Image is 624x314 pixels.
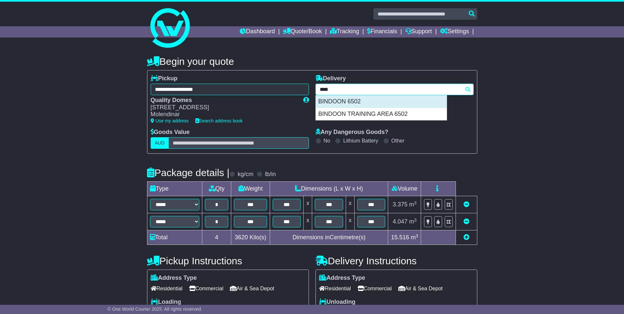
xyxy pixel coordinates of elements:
td: Type [147,182,202,196]
span: Residential [319,283,351,294]
td: Dimensions in Centimetre(s) [270,230,388,245]
sup: 3 [416,233,418,238]
td: Qty [202,182,231,196]
span: m [411,234,418,241]
label: Unloading [319,299,356,306]
td: Dimensions (L x W x H) [270,182,388,196]
sup: 3 [414,200,417,205]
span: 15.516 [391,234,409,241]
a: Dashboard [240,26,275,38]
a: Settings [440,26,469,38]
td: x [304,196,312,213]
div: Quality Domes [151,97,297,104]
a: Remove this item [463,201,469,208]
a: Remove this item [463,218,469,225]
h4: Pickup Instructions [147,255,309,266]
td: x [346,196,354,213]
label: Lithium Battery [343,138,378,144]
h4: Package details | [147,167,230,178]
label: Other [391,138,405,144]
h4: Begin your quote [147,56,477,67]
a: Quote/Book [283,26,322,38]
td: Weight [231,182,270,196]
td: x [304,213,312,230]
td: 4 [202,230,231,245]
span: Commercial [189,283,223,294]
span: © One World Courier 2025. All rights reserved. [107,306,202,312]
td: x [346,213,354,230]
sup: 3 [414,218,417,222]
label: Delivery [315,75,346,82]
label: No [324,138,330,144]
a: Financials [367,26,397,38]
td: Kilo(s) [231,230,270,245]
span: 3.375 [393,201,408,208]
a: Support [405,26,432,38]
td: Volume [388,182,421,196]
label: kg/cm [237,171,253,178]
span: Commercial [358,283,392,294]
label: Pickup [151,75,178,82]
a: Add new item [463,234,469,241]
a: Search address book [195,118,243,123]
span: 4.047 [393,218,408,225]
h4: Delivery Instructions [315,255,477,266]
span: Air & Sea Depot [398,283,443,294]
label: Address Type [151,275,197,282]
label: Address Type [319,275,365,282]
a: Use my address [151,118,189,123]
span: m [409,201,417,208]
label: Goods Value [151,129,190,136]
label: Loading [151,299,181,306]
td: Total [147,230,202,245]
span: m [409,218,417,225]
span: 3620 [235,234,248,241]
div: BINDOON 6502 [316,95,447,108]
div: Molendinar [151,111,297,118]
span: Residential [151,283,183,294]
label: AUD [151,137,169,149]
span: Air & Sea Depot [230,283,274,294]
div: [STREET_ADDRESS] [151,104,297,111]
label: Any Dangerous Goods? [315,129,388,136]
a: Tracking [330,26,359,38]
label: lb/in [265,171,276,178]
div: BINDOON TRAINING AREA 6502 [316,108,447,120]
